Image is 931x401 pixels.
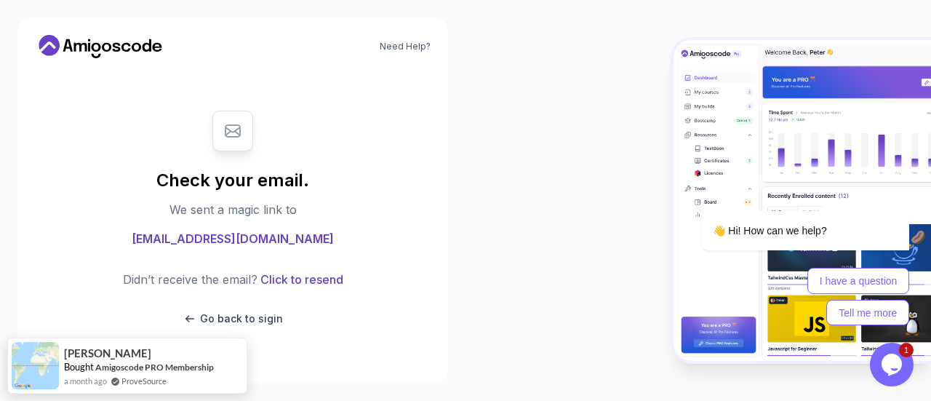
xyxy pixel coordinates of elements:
button: Go back to sigin [183,311,283,326]
p: Go back to sigin [200,311,283,326]
span: a month ago [64,375,107,387]
a: Home link [35,35,166,58]
h1: Check your email. [156,169,309,192]
a: ProveSource [121,375,167,387]
button: Click to resend [257,271,343,288]
a: Need Help? [380,41,431,52]
span: [PERSON_NAME] [64,347,151,360]
span: Bought [64,361,94,373]
span: [EMAIL_ADDRESS][DOMAIN_NAME] [132,230,334,247]
iframe: chat widget [655,97,916,336]
p: Didn’t receive the email? [123,271,257,288]
iframe: chat widget [870,343,916,386]
a: Amigoscode PRO Membership [95,362,214,373]
img: provesource social proof notification image [12,342,59,389]
p: We sent a magic link to [169,201,297,218]
img: Amigoscode Dashboard [674,40,931,361]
